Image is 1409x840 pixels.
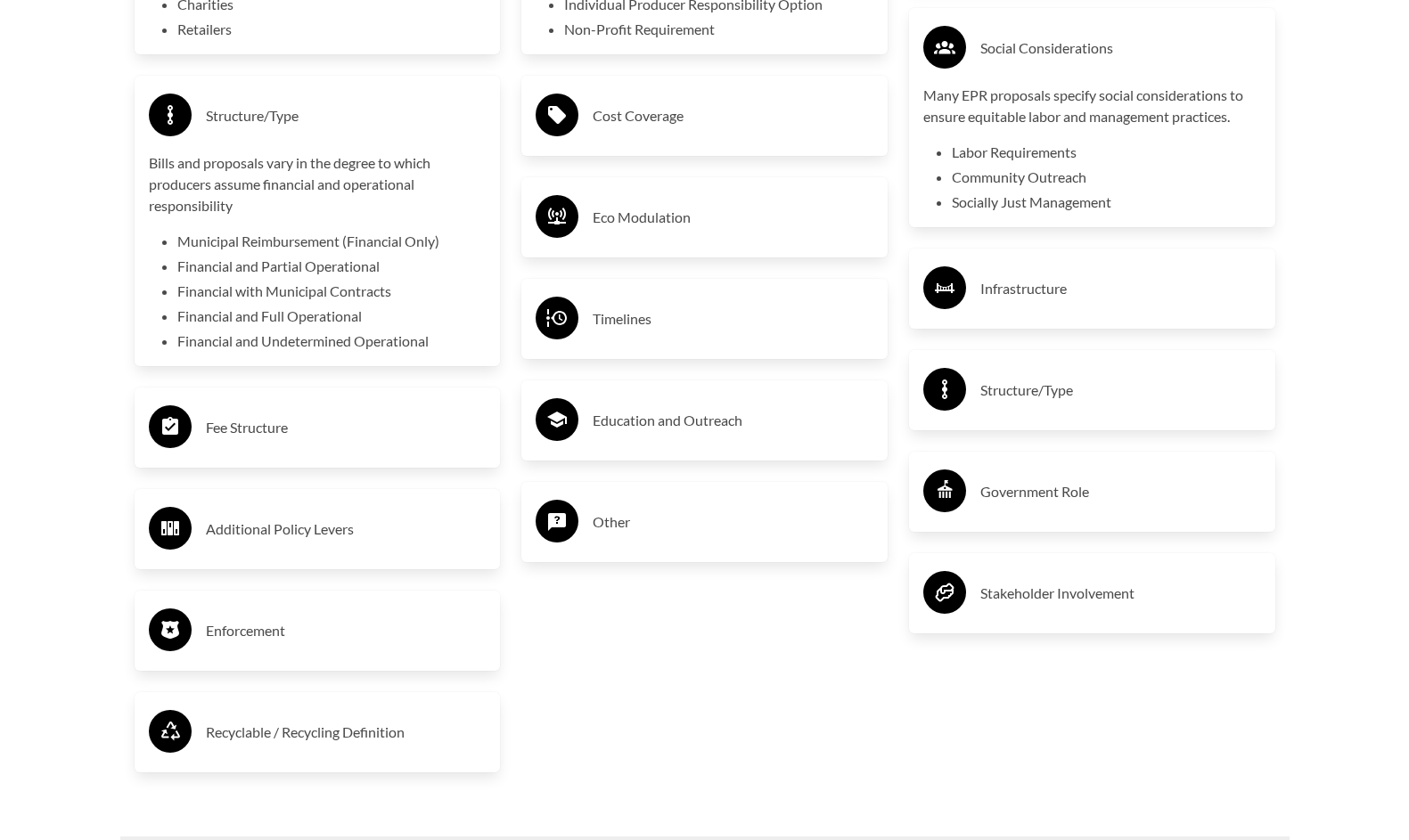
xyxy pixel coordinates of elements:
[980,274,1261,303] h3: Infrastructure
[206,616,487,645] h3: Enforcement
[177,281,487,302] li: Financial with Municipal Contracts
[980,34,1261,62] h3: Social Considerations
[923,85,1261,127] p: Many EPR proposals specify social considerations to ensure equitable labor and management practices.
[177,256,487,277] li: Financial and Partial Operational
[149,152,487,216] p: Bills and proposals vary in the degree to which producers assume financial and operational respon...
[593,508,873,536] h3: Other
[177,330,487,352] li: Financial and Undetermined Operational
[206,718,487,746] h3: Recyclable / Recycling Definition
[593,305,873,333] h3: Timelines
[206,413,487,442] h3: Fee Structure
[206,102,487,130] h3: Structure/Type
[564,19,873,40] li: Non-Profit Requirement
[593,203,873,232] h3: Eco Modulation
[177,306,487,327] li: Financial and Full Operational
[980,376,1261,404] h3: Structure/Type
[177,231,487,252] li: Municipal Reimbursement (Financial Only)
[980,477,1261,506] h3: Government Role
[952,192,1261,213] li: Socially Just Management
[177,19,487,40] li: Retailers
[593,102,873,130] h3: Cost Coverage
[980,579,1261,608] h3: Stakeholder Involvement
[952,167,1261,188] li: Community Outreach
[593,406,873,435] h3: Education and Outreach
[206,515,487,543] h3: Additional Policy Levers
[952,142,1261,163] li: Labor Requirements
